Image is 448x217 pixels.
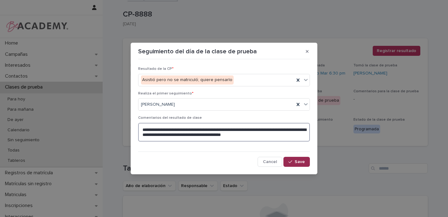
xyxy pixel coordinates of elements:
span: Save [295,160,305,164]
span: Comentarios del resultado de clase [138,116,202,120]
span: [PERSON_NAME] [141,101,175,108]
span: Realiza el primer seguimiento [138,92,194,95]
span: Resultado de la CP [138,67,174,71]
p: Seguimiento del día de la clase de prueba [138,48,257,55]
span: Cancel [263,160,277,164]
div: Asistió pero no se matriculó; quiere pensarlo [141,75,234,84]
button: Save [283,157,310,167]
button: Cancel [258,157,282,167]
